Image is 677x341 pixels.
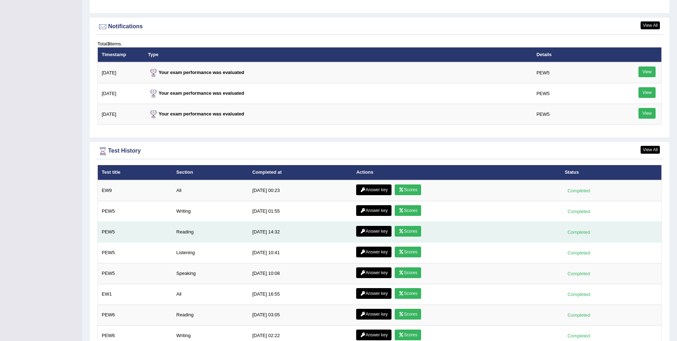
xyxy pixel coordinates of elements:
th: Actions [352,165,561,180]
td: [DATE] 01:55 [248,201,353,222]
th: Status [561,165,661,180]
td: PEW5 [98,263,173,284]
td: Speaking [172,263,248,284]
a: View [638,66,656,77]
td: PEW5 [98,222,173,242]
td: Reading [172,222,248,242]
a: View All [641,21,660,29]
a: Scores [395,247,421,257]
td: [DATE] 14:32 [248,222,353,242]
div: Completed [565,270,592,277]
a: Scores [395,205,421,216]
td: Writing [172,201,248,222]
th: Test title [98,165,173,180]
a: Scores [395,330,421,340]
a: Scores [395,309,421,320]
th: Timestamp [98,47,144,62]
div: Completed [565,332,592,340]
a: Scores [395,267,421,278]
td: [DATE] [98,104,144,125]
div: Completed [565,228,592,236]
td: PEW5 [532,104,618,125]
td: [DATE] [98,83,144,104]
td: All [172,284,248,305]
div: Completed [565,291,592,298]
a: View All [641,146,660,154]
div: Completed [565,249,592,257]
a: Answer key [356,247,391,257]
strong: Your exam performance was evaluated [148,111,244,117]
a: View [638,108,656,119]
a: Answer key [356,205,391,216]
td: PEW5 [98,201,173,222]
div: Completed [565,311,592,319]
td: Listening [172,242,248,263]
td: All [172,180,248,201]
a: Scores [395,288,421,299]
td: [DATE] [98,62,144,83]
a: Scores [395,184,421,195]
td: [DATE] 10:41 [248,242,353,263]
td: Reading [172,305,248,325]
div: Test History [97,146,662,157]
th: Type [144,47,533,62]
div: Notifications [97,21,662,32]
a: View [638,87,656,98]
a: Answer key [356,330,391,340]
b: 3 [107,41,110,46]
td: PEW5 [532,83,618,104]
td: [DATE] 03:05 [248,305,353,325]
div: Total items. [97,40,662,47]
a: Answer key [356,288,391,299]
th: Details [532,47,618,62]
th: Section [172,165,248,180]
a: Answer key [356,226,391,237]
a: Answer key [356,184,391,195]
a: Answer key [356,267,391,278]
strong: Your exam performance was evaluated [148,90,244,96]
td: EW1 [98,284,173,305]
a: Scores [395,226,421,237]
div: Completed [565,187,592,194]
a: Answer key [356,309,391,320]
div: Completed [565,208,592,215]
td: PEW5 [98,242,173,263]
td: [DATE] 16:55 [248,284,353,305]
th: Completed at [248,165,353,180]
td: PEW5 [532,62,618,83]
strong: Your exam performance was evaluated [148,70,244,75]
td: [DATE] 10:08 [248,263,353,284]
td: PEW6 [98,305,173,325]
td: [DATE] 00:23 [248,180,353,201]
td: EW9 [98,180,173,201]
